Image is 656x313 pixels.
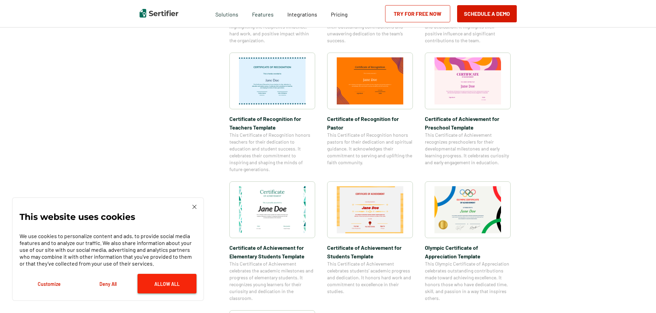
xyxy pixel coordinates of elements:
span: Features [252,9,274,18]
span: Certificate of Recognition for Pastor [327,114,413,132]
span: This Olympic Certificate of Appreciation celebrates outstanding contributions made toward achievi... [425,260,511,302]
img: Sertifier | Digital Credentialing Platform [140,9,178,18]
p: We use cookies to personalize content and ads, to provide social media features and to analyze ou... [20,233,196,267]
span: Certificate of Recognition for Teachers Template [229,114,315,132]
span: Certificate of Achievement for Elementary Students Template [229,243,315,260]
span: Integrations [287,11,317,18]
button: Allow All [138,274,196,293]
span: Certificate of Achievement for Students Template [327,243,413,260]
a: Certificate of Achievement for Preschool TemplateCertificate of Achievement for Preschool Templat... [425,53,511,173]
a: Olympic Certificate of Appreciation​ TemplateOlympic Certificate of Appreciation​ TemplateThis Ol... [425,181,511,302]
img: Cookie Popup Close [192,205,196,209]
span: This Certificate of Achievement celebrates students’ academic progress and dedication. It honors ... [327,260,413,295]
a: Integrations [287,9,317,18]
a: Certificate of Achievement for Elementary Students TemplateCertificate of Achievement for Element... [229,181,315,302]
img: Olympic Certificate of Appreciation​ Template [434,186,501,233]
span: Solutions [215,9,238,18]
span: Pricing [331,11,348,18]
img: Certificate of Achievement for Students Template [337,186,403,233]
img: Certificate of Achievement for Preschool Template [434,57,501,104]
img: Certificate of Recognition for Pastor [337,57,403,104]
button: Customize [20,274,79,293]
a: Pricing [331,9,348,18]
span: This Certificate of Achievement celebrates the academic milestones and progress of elementary stu... [229,260,315,302]
span: This Certificate of Recognition honors pastors for their dedication and spiritual guidance. It ac... [327,132,413,166]
a: Certificate of Recognition for Teachers TemplateCertificate of Recognition for Teachers TemplateT... [229,53,315,173]
a: Certificate of Achievement for Students TemplateCertificate of Achievement for Students TemplateT... [327,181,413,302]
span: Certificate of Achievement for Preschool Template [425,114,511,132]
button: Deny All [79,274,138,293]
p: This website uses cookies [20,213,135,220]
span: Olympic Certificate of Appreciation​ Template [425,243,511,260]
a: Certificate of Recognition for PastorCertificate of Recognition for PastorThis Certificate of Rec... [327,53,413,173]
img: Certificate of Achievement for Elementary Students Template [239,186,306,233]
span: This Certificate of Achievement recognizes preschoolers for their developmental milestones and ea... [425,132,511,166]
iframe: Chat Widget [622,280,656,313]
span: This Certificate of Recognition honors teachers for their dedication to education and student suc... [229,132,315,173]
a: Try for Free Now [385,5,450,22]
button: Schedule a Demo [457,5,517,22]
img: Certificate of Recognition for Teachers Template [239,57,306,104]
